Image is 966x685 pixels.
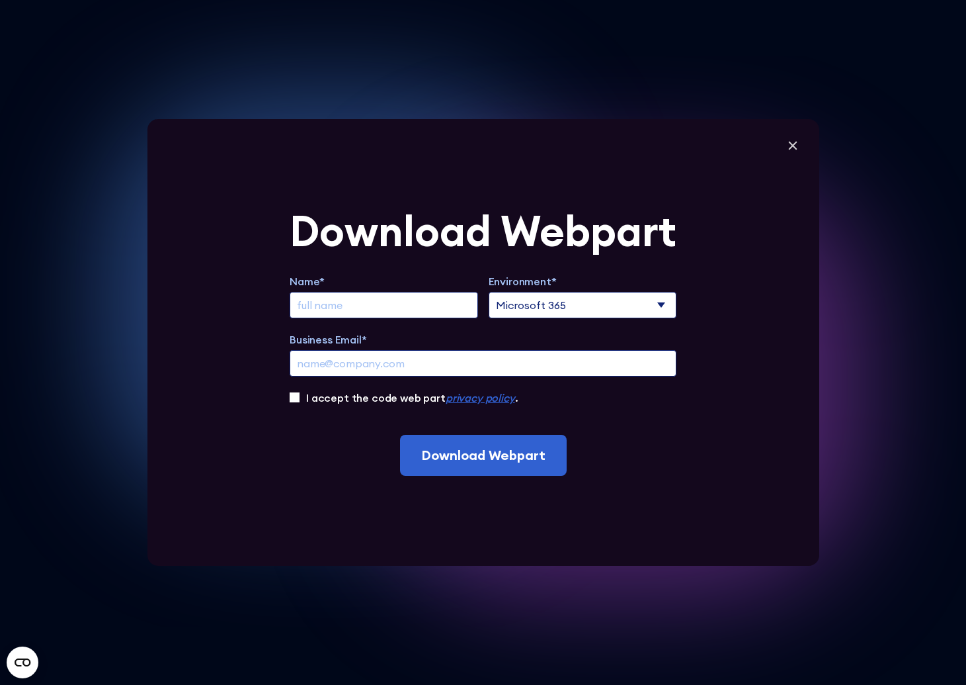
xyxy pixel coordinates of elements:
button: Open CMP widget [7,647,38,678]
input: full name [290,292,478,318]
input: name@company.com [290,350,676,377]
label: I accept the code web part . [306,390,518,406]
div: Download Webpart [290,210,676,252]
a: privacy policy [446,391,515,404]
label: Name* [290,273,478,289]
iframe: Chat Widget [728,531,966,685]
label: Business Email* [290,332,676,347]
label: Environment* [489,273,677,289]
form: Extend Trial [290,210,676,476]
input: Download Webpart [400,435,567,476]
